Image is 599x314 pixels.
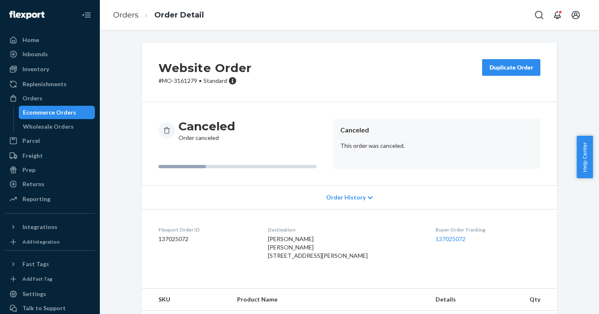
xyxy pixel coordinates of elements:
[5,62,95,76] a: Inventory
[113,10,139,20] a: Orders
[22,223,57,231] div: Integrations
[22,36,39,44] div: Home
[158,59,252,77] h2: Website Order
[22,65,49,73] div: Inventory
[22,180,45,188] div: Returns
[340,125,534,135] header: Canceled
[5,149,95,162] a: Freight
[436,226,540,233] dt: Buyer Order Tracking
[5,177,95,191] a: Returns
[5,274,95,284] a: Add Fast Tag
[5,33,95,47] a: Home
[482,59,540,76] button: Duplicate Order
[19,106,95,119] a: Ecommerce Orders
[268,226,423,233] dt: Destination
[203,77,227,84] span: Standard
[22,137,40,145] div: Parcel
[23,122,74,131] div: Wholesale Orders
[436,235,465,242] a: 137025072
[106,3,210,27] ol: breadcrumbs
[531,7,547,23] button: Open Search Box
[22,195,50,203] div: Reporting
[158,77,252,85] p: # MO-3161279
[22,275,52,282] div: Add Fast Tag
[5,134,95,147] a: Parcel
[22,238,59,245] div: Add Integration
[520,289,557,311] th: Qty
[9,11,45,19] img: Flexport logo
[230,289,429,311] th: Product Name
[22,94,42,102] div: Orders
[5,192,95,206] a: Reporting
[22,290,46,298] div: Settings
[178,119,235,134] h3: Canceled
[22,166,35,174] div: Prep
[158,235,255,243] dd: 137025072
[22,80,67,88] div: Replenishments
[549,7,566,23] button: Open notifications
[22,304,66,312] div: Talk to Support
[5,220,95,234] button: Integrations
[5,287,95,301] a: Settings
[158,226,255,233] dt: Flexport Order ID
[5,257,95,271] button: Fast Tags
[154,10,204,20] a: Order Detail
[326,193,366,202] span: Order History
[22,50,48,58] div: Inbounds
[178,119,235,142] div: Order canceled
[5,163,95,177] a: Prep
[78,7,95,23] button: Close Navigation
[5,237,95,247] a: Add Integration
[340,142,534,150] p: This order was canceled.
[142,289,230,311] th: SKU
[19,120,95,133] a: Wholesale Orders
[5,77,95,91] a: Replenishments
[22,152,43,160] div: Freight
[429,289,520,311] th: Details
[5,47,95,61] a: Inbounds
[567,7,584,23] button: Open account menu
[577,136,593,178] button: Help Center
[268,235,368,259] span: [PERSON_NAME] [PERSON_NAME] [STREET_ADDRESS][PERSON_NAME]
[489,63,533,72] div: Duplicate Order
[23,108,76,117] div: Ecommerce Orders
[5,92,95,105] a: Orders
[22,260,49,268] div: Fast Tags
[199,77,202,84] span: •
